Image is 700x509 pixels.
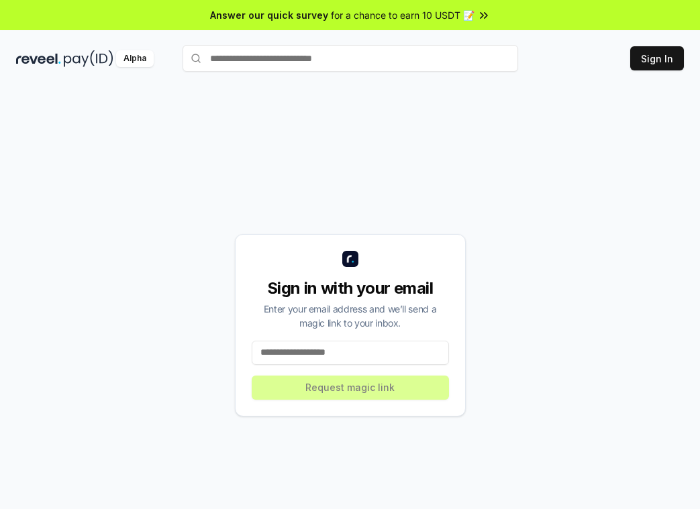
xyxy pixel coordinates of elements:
[252,302,449,330] div: Enter your email address and we’ll send a magic link to your inbox.
[64,50,113,67] img: pay_id
[16,50,61,67] img: reveel_dark
[342,251,358,267] img: logo_small
[252,278,449,299] div: Sign in with your email
[630,46,684,70] button: Sign In
[210,8,328,22] span: Answer our quick survey
[331,8,474,22] span: for a chance to earn 10 USDT 📝
[116,50,154,67] div: Alpha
